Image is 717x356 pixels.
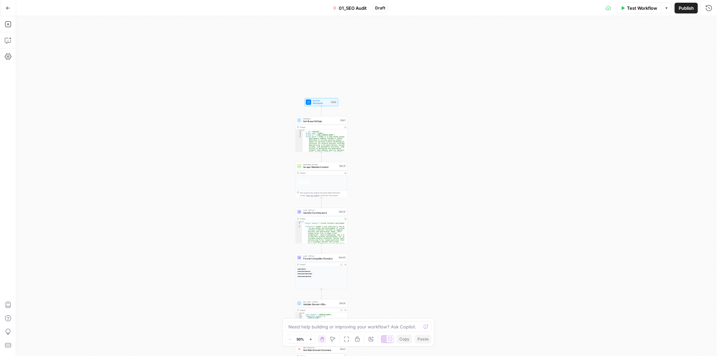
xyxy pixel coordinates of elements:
g: Edge from step_42 to step_44 [321,244,322,253]
div: This output is too large & has been abbreviated for review. to view the full content. [300,191,346,197]
div: 1 [295,130,303,131]
span: Toggle code folding, rows 1 through 16 [301,130,303,131]
div: Output [300,217,342,220]
div: 4 [295,318,303,319]
g: Edge from start to step_1 [321,106,322,116]
span: Paste [417,336,429,342]
span: Workflow [313,99,329,102]
div: 4 [295,135,303,136]
button: Test Workflow [616,3,661,13]
span: Toggle code folding, rows 1 through 10 [301,313,303,314]
button: Paste [415,335,431,344]
div: 5 [295,136,303,162]
div: 2 [295,314,303,316]
span: Copy the output [306,194,319,197]
div: Step 44 [338,256,346,259]
div: 2 [295,131,303,133]
div: Output [300,263,338,266]
span: LLM · GPT-4.1 [303,255,337,257]
div: Step 42 [338,210,346,213]
span: Run Code · Python [303,300,337,303]
div: 1 [295,221,302,223]
span: Toggle code folding, rows 1 through 9 [300,221,302,223]
div: 3 [295,133,303,135]
span: Web Page Scrape [303,163,337,166]
div: Web Page ScrapeScrape Website ContentStep 41OutputThis output is too large & has been abbreviated... [295,162,348,198]
span: Set Inputs [313,102,329,105]
div: Step 1 [340,119,346,122]
span: Draft [375,5,385,11]
g: Edge from step_41 to step_42 [321,198,322,208]
span: Publish [679,5,694,11]
span: Scrape Website Content [303,166,337,169]
div: Output [300,172,342,174]
span: Identify Core Keyword [303,211,337,215]
g: Edge from step_1 to step_41 [321,152,322,162]
div: 3 [295,316,303,318]
div: Step 41 [339,165,346,168]
span: Toggle code folding, rows 3 through 8 [301,316,303,318]
div: WorkflowGet Brand Kit DataStep 1Output{ "__id":"8202381", "brand_name":"Symph", "brand_url":"[URL... [295,116,348,152]
span: Get Main Domain Overview [303,349,338,352]
div: Step 2 [340,348,346,351]
div: WorkflowSet InputsInputs [295,98,348,106]
span: LLM · GPT-4.1 [303,209,337,212]
div: Inputs [330,101,337,104]
span: Workflow [303,117,338,120]
button: Copy [397,335,412,344]
span: Copy [399,336,409,342]
span: 01_SEO Audit [339,5,367,11]
span: Format Competitor Domains [303,257,337,260]
span: Validate Domain URLs [303,303,337,306]
div: Output [300,309,338,312]
button: 01_SEO Audit [329,3,371,13]
div: Step 10 [339,302,346,305]
img: 4e4w6xi9sjogcjglmt5eorgxwtyu [297,348,301,351]
span: Test Workflow [627,5,657,11]
div: Run Code · PythonValidate Domain URLsStep 10Output{ "main_domain":"[DOMAIN_NAME]", "competitor_do... [295,299,348,335]
span: SEO Research [303,346,338,349]
button: Publish [675,3,698,13]
span: Get Brand Kit Data [303,120,338,123]
div: 1 [295,313,303,314]
div: 2 [295,223,302,226]
div: Output [300,126,342,129]
g: Edge from step_44 to step_10 [321,289,322,299]
div: LLM · GPT-4.1Identify Core KeywordStep 42Output{ "parent_keyword":"custom software development" ,... [295,208,348,244]
span: 50% [297,336,304,342]
div: 3 [295,226,302,250]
